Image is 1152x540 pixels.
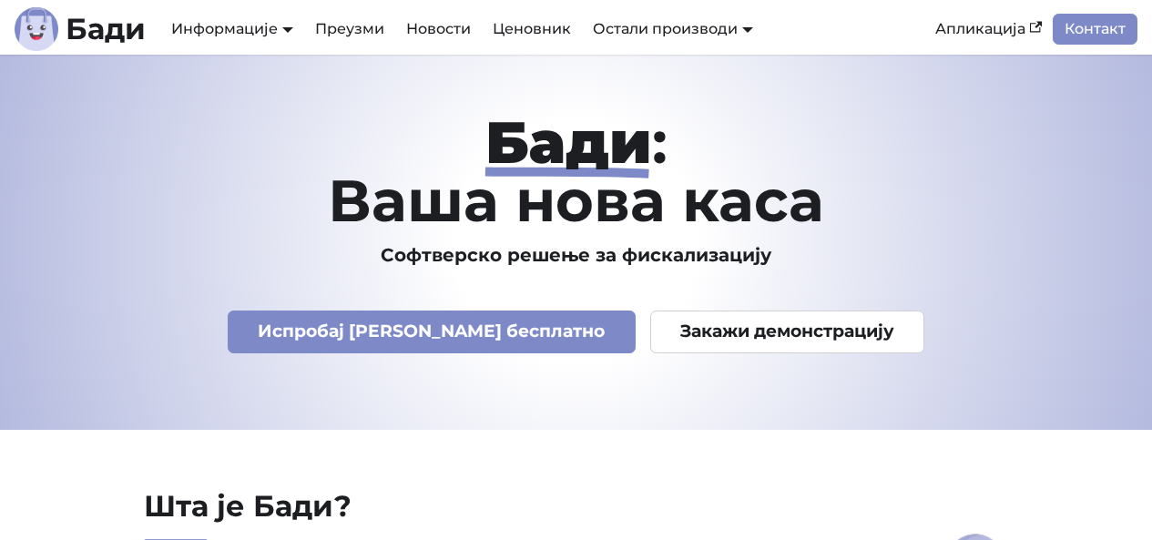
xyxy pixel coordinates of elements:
[15,7,146,51] a: ЛогоБади
[72,113,1081,229] h1: : Ваша нова каса
[228,311,636,353] a: Испробај [PERSON_NAME] бесплатно
[593,20,753,37] a: Остали производи
[924,14,1053,45] a: Апликација
[66,15,146,44] b: Бади
[650,311,925,353] a: Закажи демонстрацију
[485,107,652,178] strong: Бади
[482,14,582,45] a: Ценовник
[72,244,1081,267] h3: Софтверско решење за фискализацију
[171,20,293,37] a: Информације
[304,14,395,45] a: Преузми
[395,14,482,45] a: Новости
[1053,14,1137,45] a: Контакт
[15,7,58,51] img: Лого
